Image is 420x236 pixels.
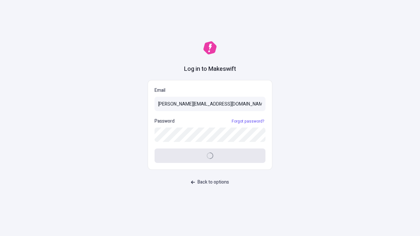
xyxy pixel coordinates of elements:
h1: Log in to Makeswift [184,65,236,73]
button: Back to options [187,176,233,188]
input: Email [155,97,265,111]
p: Password [155,118,175,125]
a: Forgot password? [230,119,265,124]
span: Back to options [198,179,229,186]
p: Email [155,87,265,94]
